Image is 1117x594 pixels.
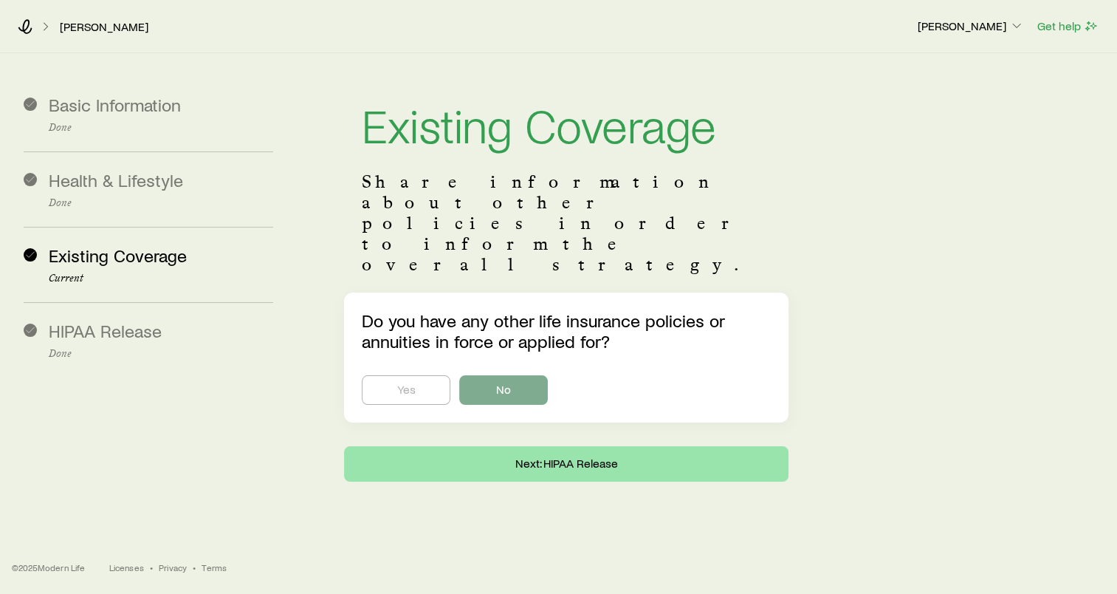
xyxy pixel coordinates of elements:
a: Licenses [109,561,144,573]
button: No [459,375,548,405]
p: Share information about other policies in order to inform the overall strategy. [362,171,771,275]
p: Done [49,122,273,134]
span: • [150,561,153,573]
span: Existing Coverage [49,245,187,266]
span: Health & Lifestyle [49,169,183,191]
p: Current [49,273,273,284]
p: Done [49,197,273,209]
p: © 2025 Modern Life [12,561,86,573]
a: Privacy [159,561,187,573]
button: [PERSON_NAME] [917,18,1025,35]
h1: Existing Coverage [362,100,771,148]
button: Yes [362,375,450,405]
p: Done [49,348,273,360]
span: • [193,561,196,573]
span: HIPAA Release [49,320,162,341]
button: Next: HIPAA Release [344,446,788,482]
a: [PERSON_NAME] [59,20,149,34]
span: Basic Information [49,94,181,115]
a: Terms [202,561,227,573]
button: Get help [1037,18,1099,35]
p: [PERSON_NAME] [918,18,1024,33]
p: Do you have any other life insurance policies or annuities in force or applied for? [362,310,771,352]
